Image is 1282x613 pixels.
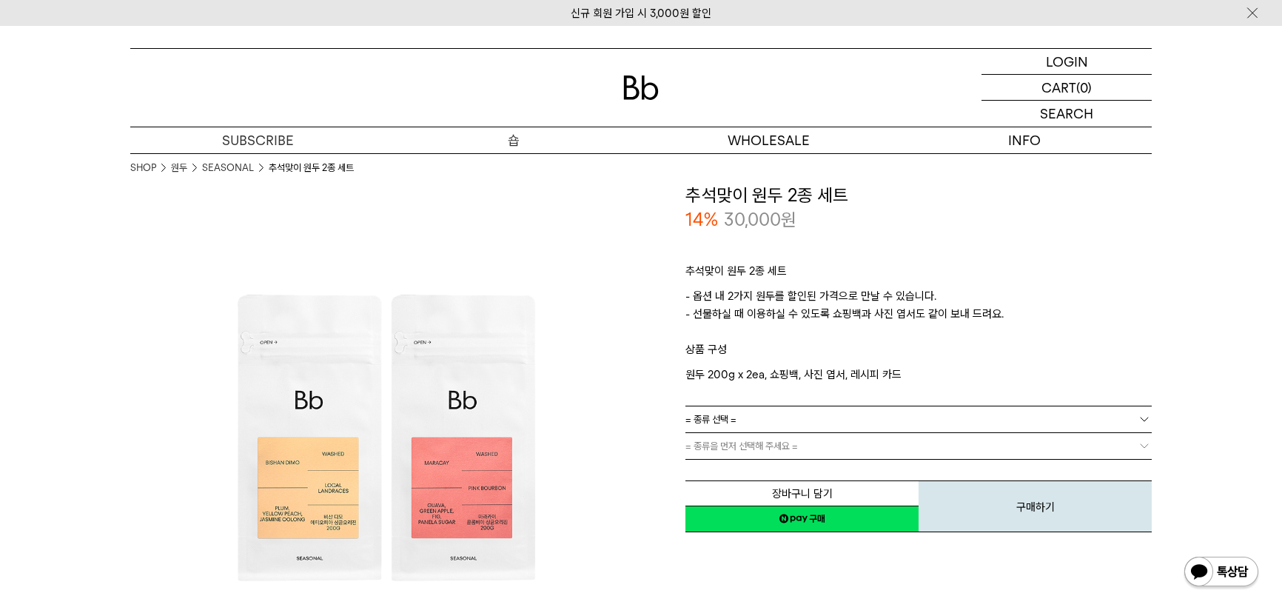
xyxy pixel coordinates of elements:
button: 장바구니 담기 [685,480,919,506]
p: LOGIN [1046,49,1088,74]
span: = 종류을 먼저 선택해 주세요 = [685,433,798,459]
p: WHOLESALE [641,127,896,153]
a: SUBSCRIBE [130,127,386,153]
h3: 추석맞이 원두 2종 세트 [685,183,1152,208]
p: 상품 구성 [685,341,1152,366]
span: 원 [781,209,796,230]
button: 구매하기 [919,480,1152,532]
a: 숍 [386,127,641,153]
a: CART (0) [981,75,1152,101]
p: (0) [1076,75,1092,100]
span: = 종류 선택 = [685,406,736,432]
p: CART [1041,75,1076,100]
a: SEASONAL [202,161,254,175]
a: SHOP [130,161,156,175]
li: 추석맞이 원두 2종 세트 [269,161,354,175]
img: 로고 [623,76,659,100]
p: 추석맞이 원두 2종 세트 [685,262,1152,287]
p: - 옵션 내 2가지 원두를 할인된 가격으로 만날 수 있습니다. - 선물하실 때 이용하실 수 있도록 쇼핑백과 사진 엽서도 같이 보내 드려요. [685,287,1152,341]
p: 14% [685,207,718,232]
img: 카카오톡 채널 1:1 채팅 버튼 [1183,555,1260,591]
a: 신규 회원 가입 시 3,000원 할인 [571,7,711,20]
p: INFO [896,127,1152,153]
p: SEARCH [1040,101,1093,127]
p: 원두 200g x 2ea, 쇼핑백, 사진 엽서, 레시피 카드 [685,366,1152,383]
a: 새창 [685,506,919,532]
p: 30,000 [724,207,796,232]
a: 원두 [171,161,187,175]
a: LOGIN [981,49,1152,75]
